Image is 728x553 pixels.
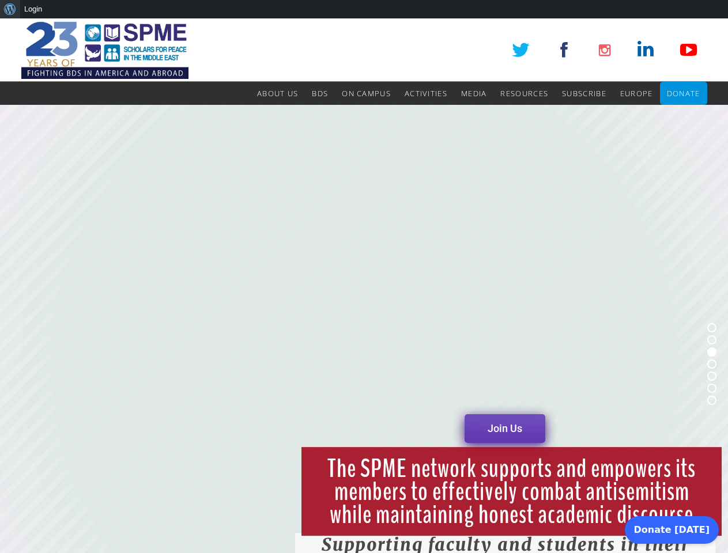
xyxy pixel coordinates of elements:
[465,414,545,443] a: Join Us
[667,88,700,99] span: Donate
[312,88,328,99] span: BDS
[405,82,447,105] a: Activities
[312,82,328,105] a: BDS
[620,82,653,105] a: Europe
[21,18,188,82] img: SPME
[342,88,391,99] span: On Campus
[342,82,391,105] a: On Campus
[461,88,487,99] span: Media
[461,82,487,105] a: Media
[257,88,298,99] span: About Us
[405,88,447,99] span: Activities
[500,88,548,99] span: Resources
[562,88,606,99] span: Subscribe
[257,82,298,105] a: About Us
[301,447,722,536] rs-layer: The SPME network supports and empowers its members to effectively combat antisemitism while maint...
[620,88,653,99] span: Europe
[667,82,700,105] a: Donate
[500,82,548,105] a: Resources
[562,82,606,105] a: Subscribe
